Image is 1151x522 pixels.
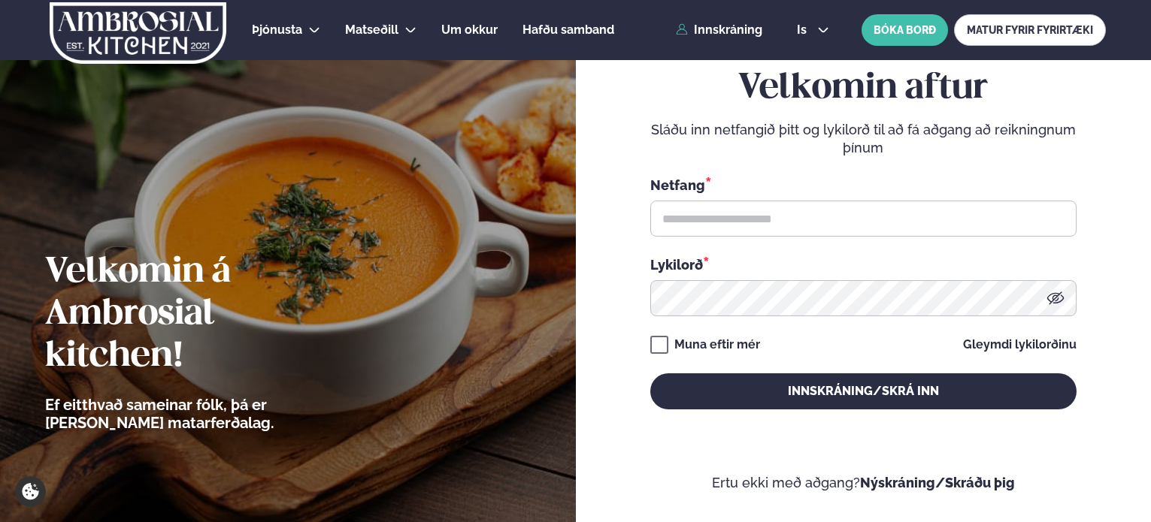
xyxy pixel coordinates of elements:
[650,373,1077,409] button: Innskráning/Skrá inn
[522,23,614,37] span: Hafðu samband
[860,475,1015,490] a: Nýskráning/Skráðu þig
[252,23,302,37] span: Þjónusta
[522,21,614,39] a: Hafðu samband
[862,14,948,46] button: BÓKA BORÐ
[252,21,302,39] a: Þjónusta
[963,339,1077,351] a: Gleymdi lykilorðinu
[441,23,498,37] span: Um okkur
[797,24,811,36] span: is
[954,14,1106,46] a: MATUR FYRIR FYRIRTÆKI
[345,21,398,39] a: Matseðill
[650,175,1077,195] div: Netfang
[676,23,762,37] a: Innskráning
[650,68,1077,110] h2: Velkomin aftur
[621,474,1107,492] p: Ertu ekki með aðgang?
[441,21,498,39] a: Um okkur
[650,121,1077,157] p: Sláðu inn netfangið þitt og lykilorð til að fá aðgang að reikningnum þínum
[45,252,357,378] h2: Velkomin á Ambrosial kitchen!
[15,476,46,507] a: Cookie settings
[785,24,841,36] button: is
[345,23,398,37] span: Matseðill
[48,2,228,64] img: logo
[650,255,1077,274] div: Lykilorð
[45,396,357,432] p: Ef eitthvað sameinar fólk, þá er [PERSON_NAME] matarferðalag.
